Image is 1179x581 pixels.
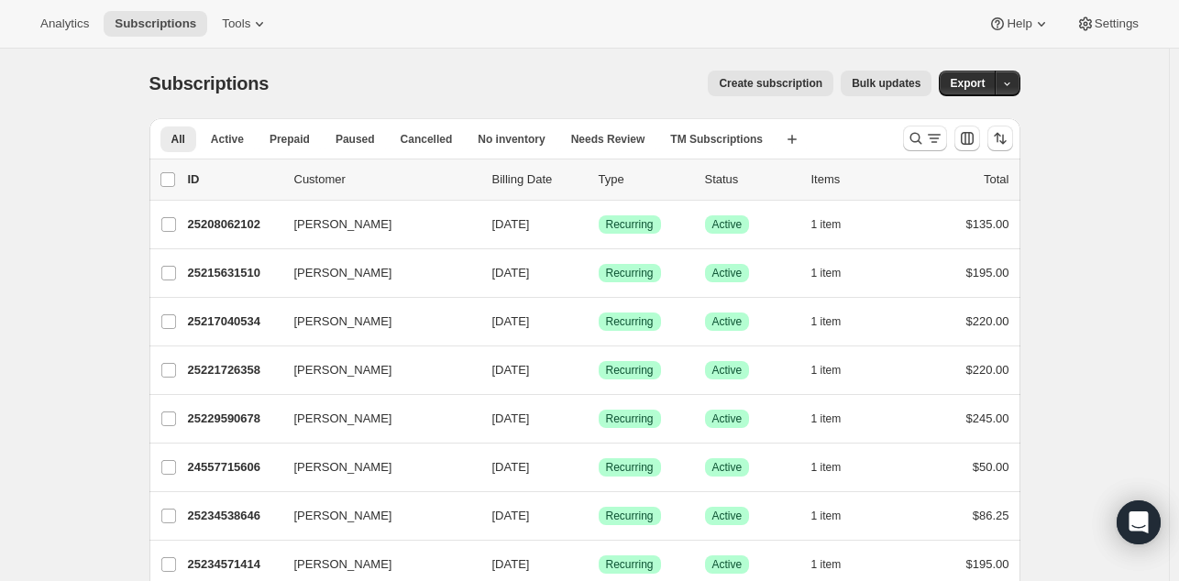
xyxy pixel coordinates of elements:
button: Customize table column order and visibility [954,126,980,151]
p: 25234538646 [188,507,280,525]
p: 25229590678 [188,410,280,428]
span: Help [1007,16,1031,31]
p: Customer [294,170,478,189]
div: IDCustomerBilling DateTypeStatusItemsTotal [188,170,1009,189]
div: Type [599,170,690,189]
span: [DATE] [492,557,530,571]
span: Paused [336,132,375,147]
button: 1 item [811,455,862,480]
span: Active [712,411,743,426]
span: Recurring [606,509,654,523]
span: [PERSON_NAME] [294,361,392,379]
span: $50.00 [973,460,1009,474]
button: [PERSON_NAME] [283,307,467,336]
span: Needs Review [571,132,645,147]
span: Active [712,217,743,232]
span: Prepaid [270,132,310,147]
div: 24557715606[PERSON_NAME][DATE]SuccessRecurringSuccessActive1 item$50.00 [188,455,1009,480]
span: [PERSON_NAME] [294,458,392,477]
p: 24557715606 [188,458,280,477]
button: [PERSON_NAME] [283,501,467,531]
span: Active [712,266,743,280]
span: 1 item [811,411,842,426]
button: Analytics [29,11,100,37]
div: Items [811,170,903,189]
button: 1 item [811,406,862,432]
div: Open Intercom Messenger [1117,500,1161,544]
span: Recurring [606,217,654,232]
span: [DATE] [492,411,530,425]
p: Billing Date [492,170,584,189]
button: Subscriptions [104,11,207,37]
button: 1 item [811,357,862,383]
span: [PERSON_NAME] [294,215,392,234]
span: Subscriptions [149,73,270,93]
span: [DATE] [492,217,530,231]
span: [PERSON_NAME] [294,264,392,282]
span: [PERSON_NAME] [294,312,392,331]
button: 1 item [811,503,862,529]
button: Help [977,11,1061,37]
button: Settings [1065,11,1150,37]
span: 1 item [811,266,842,280]
span: Active [712,509,743,523]
button: Export [939,71,996,96]
span: Recurring [606,363,654,378]
span: $220.00 [966,363,1009,377]
span: $245.00 [966,411,1009,425]
span: $195.00 [966,557,1009,571]
span: Active [712,460,743,475]
span: Active [712,314,743,329]
p: 25234571414 [188,555,280,574]
span: Cancelled [401,132,453,147]
span: Recurring [606,460,654,475]
span: Subscriptions [115,16,196,31]
span: Active [211,132,244,147]
div: 25234571414[PERSON_NAME][DATE]SuccessRecurringSuccessActive1 item$195.00 [188,552,1009,577]
button: Tools [211,11,280,37]
span: [PERSON_NAME] [294,555,392,574]
button: Sort the results [987,126,1013,151]
span: [DATE] [492,266,530,280]
span: [PERSON_NAME] [294,507,392,525]
div: 25208062102[PERSON_NAME][DATE]SuccessRecurringSuccessActive1 item$135.00 [188,212,1009,237]
span: $86.25 [973,509,1009,522]
span: Analytics [40,16,89,31]
span: Recurring [606,314,654,329]
span: Recurring [606,411,654,426]
span: Create subscription [719,76,822,91]
div: 25215631510[PERSON_NAME][DATE]SuccessRecurringSuccessActive1 item$195.00 [188,260,1009,286]
button: [PERSON_NAME] [283,550,467,579]
span: $195.00 [966,266,1009,280]
span: $220.00 [966,314,1009,328]
button: [PERSON_NAME] [283,453,467,482]
span: Active [712,557,743,572]
span: [DATE] [492,460,530,474]
span: [DATE] [492,509,530,522]
button: Create new view [777,126,807,152]
div: 25229590678[PERSON_NAME][DATE]SuccessRecurringSuccessActive1 item$245.00 [188,406,1009,432]
span: 1 item [811,314,842,329]
button: [PERSON_NAME] [283,258,467,288]
button: 1 item [811,552,862,577]
span: [DATE] [492,363,530,377]
p: 25217040534 [188,312,280,331]
span: 1 item [811,557,842,572]
p: Total [984,170,1008,189]
p: 25208062102 [188,215,280,234]
span: 1 item [811,460,842,475]
span: No inventory [478,132,545,147]
button: [PERSON_NAME] [283,210,467,239]
button: 1 item [811,260,862,286]
button: [PERSON_NAME] [283,356,467,385]
span: 1 item [811,509,842,523]
div: 25221726358[PERSON_NAME][DATE]SuccessRecurringSuccessActive1 item$220.00 [188,357,1009,383]
span: All [171,132,185,147]
span: 1 item [811,217,842,232]
button: [PERSON_NAME] [283,404,467,433]
div: 25234538646[PERSON_NAME][DATE]SuccessRecurringSuccessActive1 item$86.25 [188,503,1009,529]
span: [DATE] [492,314,530,328]
div: 25217040534[PERSON_NAME][DATE]SuccessRecurringSuccessActive1 item$220.00 [188,309,1009,334]
p: 25221726358 [188,361,280,379]
span: Tools [222,16,250,31]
